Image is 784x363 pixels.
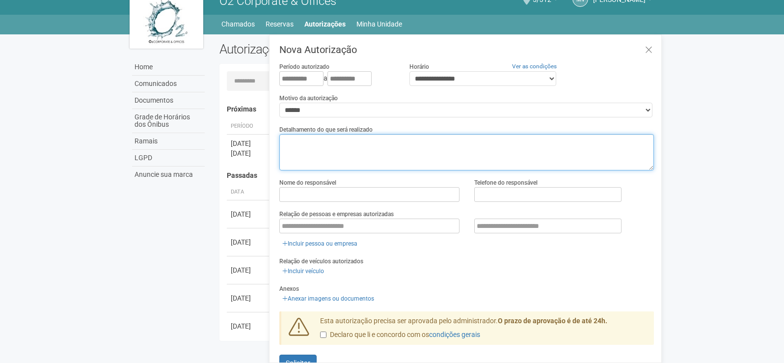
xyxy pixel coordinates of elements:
h2: Autorizações [219,42,430,56]
a: Comunicados [132,76,205,92]
a: Anuncie sua marca [132,167,205,183]
h4: Próximas [227,106,648,113]
div: [DATE] [231,265,267,275]
a: Incluir veículo [279,266,327,277]
div: [DATE] [231,209,267,219]
div: [DATE] [231,148,267,158]
label: Declaro que li e concordo com os [320,330,480,340]
a: LGPD [132,150,205,167]
a: Reservas [266,17,294,31]
a: Anexar imagens ou documentos [279,293,377,304]
div: [DATE] [231,139,267,148]
div: [DATE] [231,321,267,331]
label: Período autorizado [279,62,329,71]
h4: Passadas [227,172,648,179]
a: Chamados [221,17,255,31]
a: Minha Unidade [356,17,402,31]
div: Esta autorização precisa ser aprovada pelo administrador. [313,316,654,345]
div: a [279,71,394,86]
label: Motivo da autorização [279,94,338,103]
div: [DATE] [231,237,267,247]
label: Nome do responsável [279,178,336,187]
a: Ramais [132,133,205,150]
a: Incluir pessoa ou empresa [279,238,360,249]
a: Documentos [132,92,205,109]
label: Horário [409,62,429,71]
th: Data [227,184,271,200]
label: Relação de veículos autorizados [279,257,363,266]
a: condições gerais [429,331,480,338]
a: Ver as condições [512,63,557,70]
input: Declaro que li e concordo com oscondições gerais [320,332,326,338]
a: Autorizações [304,17,346,31]
strong: O prazo de aprovação é de até 24h. [498,317,607,325]
label: Anexos [279,284,299,293]
label: Relação de pessoas e empresas autorizadas [279,210,394,219]
a: Home [132,59,205,76]
label: Telefone do responsável [474,178,538,187]
div: [DATE] [231,293,267,303]
th: Período [227,118,271,135]
a: Grade de Horários dos Ônibus [132,109,205,133]
h3: Nova Autorização [279,45,654,55]
label: Detalhamento do que será realizado [279,125,373,134]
